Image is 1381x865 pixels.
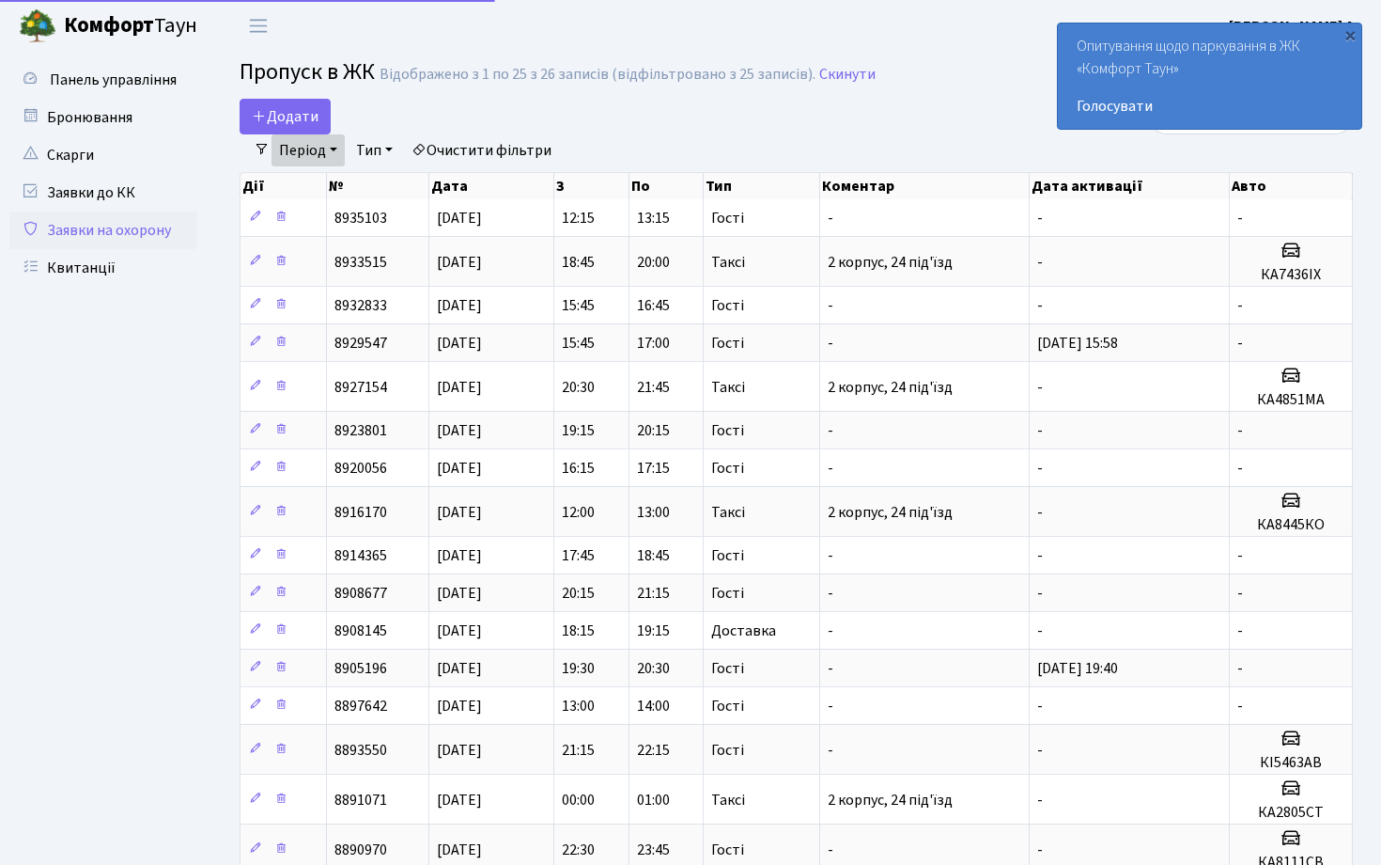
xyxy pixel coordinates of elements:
span: 20:30 [562,377,595,398]
h5: КА4851МА [1237,391,1344,409]
span: 8933515 [334,252,387,273]
a: Очистити фільтри [404,134,559,166]
b: Комфорт [64,10,154,40]
span: 8935103 [334,208,387,228]
span: 2 корпус, 24 під'їзд [828,502,953,523]
a: Заявки на охорону [9,212,197,249]
th: № [327,173,429,199]
span: - [1037,252,1043,273]
span: [DATE] 19:40 [1037,658,1118,679]
span: - [828,840,833,860]
a: Панель управління [9,61,197,99]
a: Скарги [9,136,197,174]
span: 17:00 [637,333,670,354]
span: 8932833 [334,295,387,316]
h5: КІ5463АВ [1237,754,1344,772]
span: [DATE] [437,420,482,441]
span: [DATE] 15:58 [1037,333,1118,354]
button: Переключити навігацію [235,10,282,41]
span: - [1237,545,1243,566]
th: Авто [1230,173,1353,199]
span: [DATE] [437,458,482,479]
span: - [1037,377,1043,398]
span: 16:15 [562,458,595,479]
th: Дії [241,173,327,199]
span: Гості [711,423,744,438]
span: Гості [711,743,744,758]
span: 13:00 [562,696,595,716]
span: - [828,696,833,716]
span: Гості [711,586,744,601]
span: 16:45 [637,295,670,316]
span: 22:15 [637,740,670,761]
span: [DATE] [437,295,482,316]
span: - [1037,790,1043,810]
span: 14:00 [637,696,670,716]
span: 19:30 [562,658,595,679]
span: [DATE] [437,696,482,716]
span: 15:45 [562,295,595,316]
span: - [828,208,833,228]
a: Скинути [819,66,876,84]
a: Бронювання [9,99,197,136]
span: - [828,295,833,316]
span: - [828,583,833,604]
span: 20:15 [562,583,595,604]
span: - [828,458,833,479]
span: - [1237,295,1243,316]
span: 20:30 [637,658,670,679]
span: 17:15 [637,458,670,479]
span: 8893550 [334,740,387,761]
a: Тип [349,134,400,166]
span: - [828,658,833,679]
span: Гості [711,336,744,351]
span: 8890970 [334,840,387,860]
a: Голосувати [1077,95,1342,118]
span: 8927154 [334,377,387,398]
span: 21:15 [562,740,595,761]
span: - [828,333,833,354]
span: 21:45 [637,377,670,398]
span: 21:15 [637,583,670,604]
span: 20:00 [637,252,670,273]
span: 8929547 [334,333,387,354]
div: Опитування щодо паркування в ЖК «Комфорт Таун» [1058,24,1361,129]
span: - [1237,420,1243,441]
span: Додати [252,106,318,127]
span: 20:15 [637,420,670,441]
span: 22:30 [562,840,595,860]
th: Тип [704,173,820,199]
span: Панель управління [50,70,177,90]
span: - [1037,420,1043,441]
span: 12:00 [562,502,595,523]
span: Гості [711,211,744,226]
span: 2 корпус, 24 під'їзд [828,790,953,810]
span: - [1037,740,1043,761]
span: 12:15 [562,208,595,228]
span: Гості [711,699,744,714]
span: - [1037,545,1043,566]
span: 8905196 [334,658,387,679]
span: [DATE] [437,621,482,641]
span: - [1237,333,1243,354]
span: [DATE] [437,502,482,523]
span: 18:45 [637,545,670,566]
span: - [828,545,833,566]
span: 15:45 [562,333,595,354]
span: 8891071 [334,790,387,810]
span: [DATE] [437,545,482,566]
span: - [1237,658,1243,679]
span: 8916170 [334,502,387,523]
span: Гості [711,842,744,857]
th: Дата активації [1030,173,1230,199]
span: Доставка [711,623,776,638]
span: 17:45 [562,545,595,566]
b: [PERSON_NAME] А. [1229,16,1358,37]
th: По [629,173,704,199]
a: Період [272,134,345,166]
span: Гості [711,661,744,676]
span: - [1037,583,1043,604]
span: - [828,740,833,761]
span: 01:00 [637,790,670,810]
span: 8914365 [334,545,387,566]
